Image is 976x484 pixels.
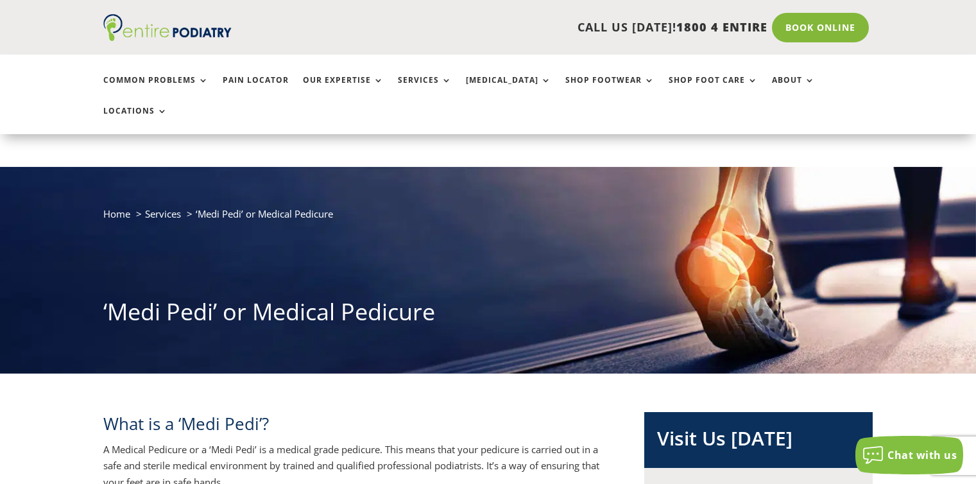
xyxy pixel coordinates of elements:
a: Entire Podiatry [103,31,232,44]
a: Our Expertise [303,76,384,103]
a: About [772,76,815,103]
a: Common Problems [103,76,209,103]
a: Pain Locator [223,76,289,103]
a: Shop Foot Care [669,76,758,103]
h2: Visit Us [DATE] [657,425,860,458]
span: Chat with us [887,448,957,462]
a: Book Online [772,13,869,42]
nav: breadcrumb [103,205,873,232]
img: logo (1) [103,14,232,41]
span: 1800 4 ENTIRE [676,19,767,35]
p: CALL US [DATE]! [281,19,767,36]
span: ‘Medi Pedi’ or Medical Pedicure [196,207,333,220]
a: Shop Footwear [565,76,655,103]
a: [MEDICAL_DATA] [466,76,551,103]
h1: ‘Medi Pedi’ or Medical Pedicure [103,296,873,334]
a: Home [103,207,130,220]
button: Chat with us [855,436,963,474]
a: Services [398,76,452,103]
a: Locations [103,107,167,134]
a: Services [145,207,181,220]
h2: What is a ‘Medi Pedi’? [103,412,603,442]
